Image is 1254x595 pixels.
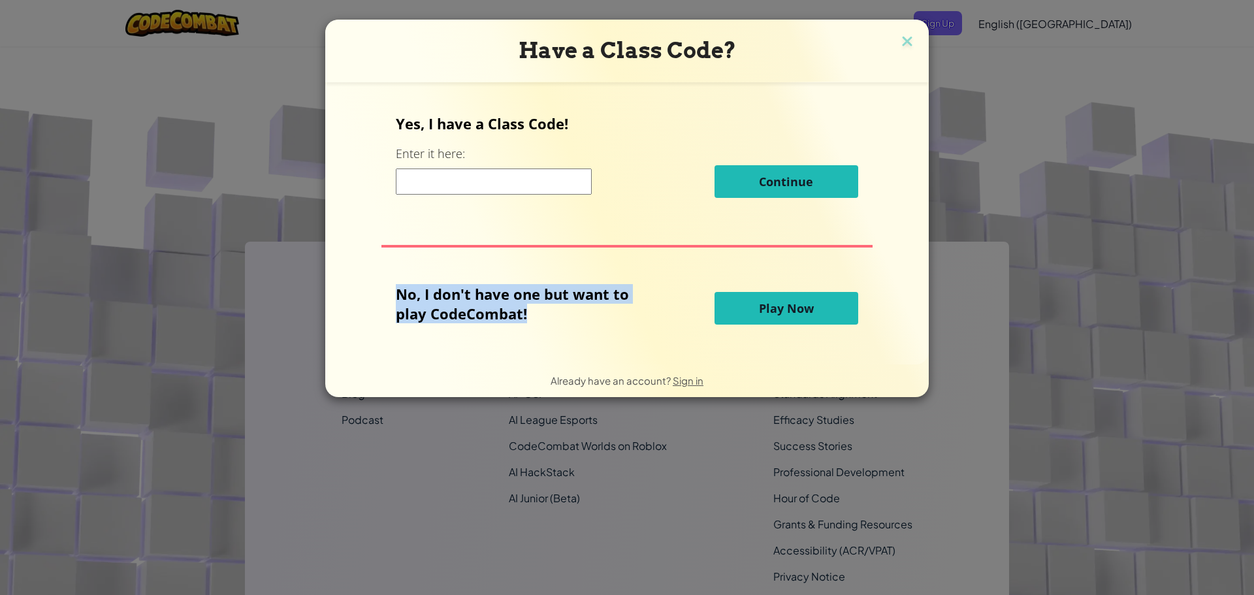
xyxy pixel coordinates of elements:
[551,374,673,387] span: Already have an account?
[759,300,814,316] span: Play Now
[396,146,465,162] label: Enter it here:
[715,292,858,325] button: Play Now
[715,165,858,198] button: Continue
[899,33,916,52] img: close icon
[519,37,736,63] span: Have a Class Code?
[673,374,703,387] a: Sign in
[396,284,649,323] p: No, I don't have one but want to play CodeCombat!
[759,174,813,189] span: Continue
[396,114,858,133] p: Yes, I have a Class Code!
